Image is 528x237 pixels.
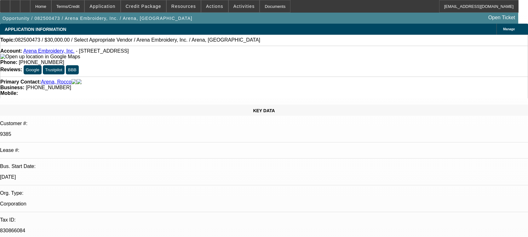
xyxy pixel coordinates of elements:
[66,65,79,74] button: BBB
[15,37,260,43] span: 082500473 / $30,000.00 / Select Appropriate Vendor / Arena Embroidery, Inc. / Arena, [GEOGRAPHIC_...
[77,79,82,85] img: linkedin-icon.png
[0,60,17,65] strong: Phone:
[3,16,192,21] span: Opportunity / 082500473 / Arena Embroidery, Inc. / Arena, [GEOGRAPHIC_DATA]
[486,12,518,23] a: Open Ticket
[5,27,66,32] span: APPLICATION INFORMATION
[253,108,275,113] span: KEY DATA
[206,4,223,9] span: Actions
[0,54,80,60] img: Open up location in Google Maps
[0,67,22,72] strong: Reviews:
[503,27,515,31] span: Manage
[0,90,18,96] strong: Mobile:
[167,0,201,12] button: Resources
[0,85,24,90] strong: Business:
[43,65,64,74] button: Trustpilot
[76,48,129,54] span: - [STREET_ADDRESS]
[0,79,41,85] strong: Primary Contact:
[121,0,166,12] button: Credit Package
[72,79,77,85] img: facebook-icon.png
[126,4,161,9] span: Credit Package
[89,4,115,9] span: Application
[201,0,228,12] button: Actions
[85,0,120,12] button: Application
[24,65,42,74] button: Google
[19,60,64,65] span: [PHONE_NUMBER]
[26,85,71,90] span: [PHONE_NUMBER]
[41,79,72,85] a: Arena, Rocco
[23,48,74,54] a: Arena Embroidery, Inc.
[171,4,196,9] span: Resources
[0,48,22,54] strong: Account:
[233,4,255,9] span: Activities
[0,54,80,59] a: View Google Maps
[229,0,260,12] button: Activities
[0,37,15,43] strong: Topic:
